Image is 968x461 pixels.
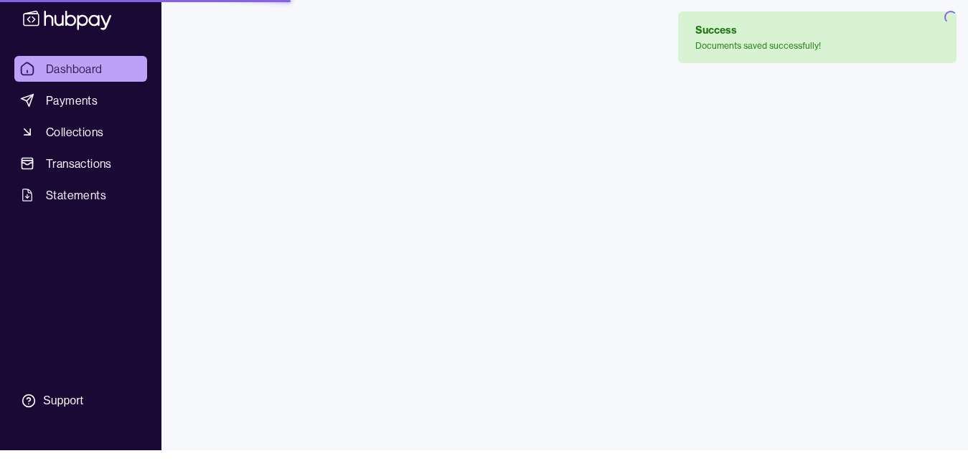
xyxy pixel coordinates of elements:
[14,87,147,113] a: Payments
[14,151,147,176] a: Transactions
[46,60,103,77] span: Dashboard
[46,186,106,204] span: Statements
[14,182,147,208] a: Statements
[46,92,98,109] span: Payments
[695,40,821,52] div: Documents saved successfully!
[43,393,83,409] div: Support
[46,155,112,172] span: Transactions
[14,56,147,82] a: Dashboard
[695,23,821,37] div: Success
[14,119,147,145] a: Collections
[46,123,103,141] span: Collections
[14,386,147,416] a: Support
